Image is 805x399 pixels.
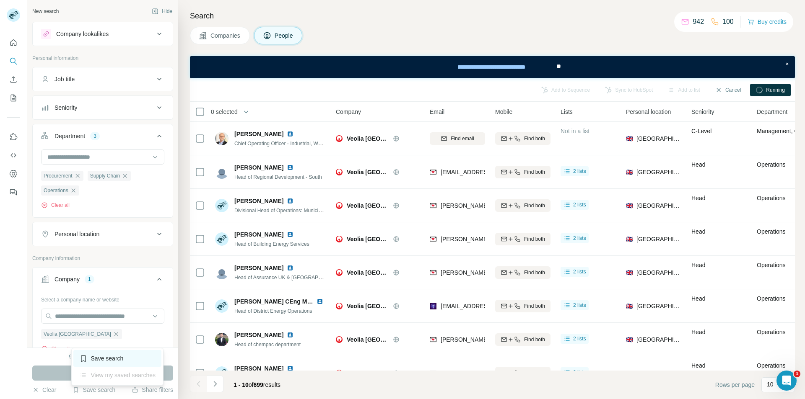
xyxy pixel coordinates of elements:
span: 🇬🇧 [626,369,633,377]
span: Head [691,329,705,335]
div: 1 [85,275,94,283]
span: [GEOGRAPHIC_DATA] [636,302,681,310]
span: Operations [44,187,68,194]
span: 2 lists [573,368,586,376]
span: Veolia [GEOGRAPHIC_DATA] [347,369,389,377]
button: Share filters [132,386,173,394]
span: C-Level [691,128,712,134]
p: 10 [767,380,774,389]
span: [PERSON_NAME] [234,230,283,239]
span: 🇬🇧 [626,235,633,243]
div: Save search [73,350,162,367]
span: [PERSON_NAME] [234,197,283,205]
img: LinkedIn logo [287,164,293,171]
img: LinkedIn logo [287,231,293,238]
span: [GEOGRAPHIC_DATA] [636,201,681,210]
button: Job title [33,69,173,89]
img: LinkedIn logo [317,298,323,305]
span: [GEOGRAPHIC_DATA] [636,134,681,143]
img: Logo of Veolia UK [336,303,343,309]
span: Email [430,108,444,116]
span: 2 lists [573,268,586,275]
span: Lists [561,108,573,116]
span: Veolia [GEOGRAPHIC_DATA] [347,235,389,243]
span: 2 lists [573,167,586,175]
button: Find both [495,300,551,312]
span: Veolia [GEOGRAPHIC_DATA] [347,201,389,210]
span: Veolia [GEOGRAPHIC_DATA] [347,168,389,176]
span: [PERSON_NAME] [234,331,283,339]
span: 🇬🇧 [626,268,633,277]
div: Company lookalikes [56,30,109,38]
span: Operations [757,362,785,369]
button: Navigate to next page [207,376,223,392]
img: Avatar [215,333,229,346]
span: Head [691,295,705,302]
span: results [234,381,280,388]
div: 9990 search results remaining [69,353,137,360]
span: [GEOGRAPHIC_DATA] [636,168,681,176]
span: [PERSON_NAME] [234,364,283,373]
button: Search [7,54,20,69]
button: Find both [495,132,551,145]
span: of [249,381,254,388]
h4: Search [190,10,795,22]
span: Find both [524,336,545,343]
span: 1 - 10 [234,381,249,388]
span: 2 lists [573,201,586,209]
span: [PERSON_NAME] [234,264,283,272]
span: [PERSON_NAME][EMAIL_ADDRESS][PERSON_NAME][DOMAIN_NAME] [441,236,637,242]
button: Clear all [41,201,70,209]
span: [PERSON_NAME][EMAIL_ADDRESS][PERSON_NAME][DOMAIN_NAME] [441,370,637,376]
img: provider leadmagic logo [430,302,436,310]
button: Feedback [7,185,20,200]
span: Personal location [626,108,671,116]
img: LinkedIn logo [287,332,293,338]
span: Not in a list [561,128,589,134]
span: [PERSON_NAME] [234,130,283,138]
img: Avatar [215,232,229,246]
div: Company [55,275,80,283]
span: Procurement [44,172,73,180]
button: Clear all [41,345,70,353]
span: Find both [524,202,545,209]
span: [PERSON_NAME][EMAIL_ADDRESS][PERSON_NAME][DOMAIN_NAME] [441,202,637,209]
div: 3 [90,132,100,140]
span: 2 lists [573,234,586,242]
span: Company [336,108,361,116]
span: Find both [524,235,545,243]
button: Personal location [33,224,173,244]
span: Operations [757,262,785,268]
span: Head of Regional Development - South [234,174,322,180]
button: Find both [495,233,551,245]
span: Running [766,86,785,94]
span: Veolia [GEOGRAPHIC_DATA] [347,335,389,344]
img: Avatar [215,299,229,313]
img: Logo of Veolia UK [336,135,343,142]
img: LinkedIn logo [287,365,293,372]
span: Find email [451,135,474,142]
span: [PERSON_NAME] CEng MIET [234,298,316,305]
span: 🇬🇧 [626,302,633,310]
span: Chief Operating Officer - Industrial, Water & Energy [GEOGRAPHIC_DATA], [GEOGRAPHIC_DATA] (Countr... [234,140,522,147]
span: [GEOGRAPHIC_DATA] [636,268,681,277]
button: Use Surfe API [7,148,20,163]
button: Company lookalikes [33,24,173,44]
button: Find both [495,199,551,212]
iframe: Banner [190,56,795,78]
span: 699 [254,381,263,388]
span: Head [691,161,705,168]
span: Find both [524,168,545,176]
span: Veolia [GEOGRAPHIC_DATA] [44,330,111,338]
img: Avatar [215,165,229,179]
span: Head [691,262,705,268]
span: Operations [757,161,785,168]
span: Supply Chain [90,172,120,180]
span: Head [691,362,705,369]
span: Veolia [GEOGRAPHIC_DATA] [347,134,389,143]
span: Operations [757,329,785,335]
img: provider findymail logo [430,168,436,176]
span: Operations [757,228,785,235]
span: 🇬🇧 [626,168,633,176]
img: Avatar [215,266,229,279]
